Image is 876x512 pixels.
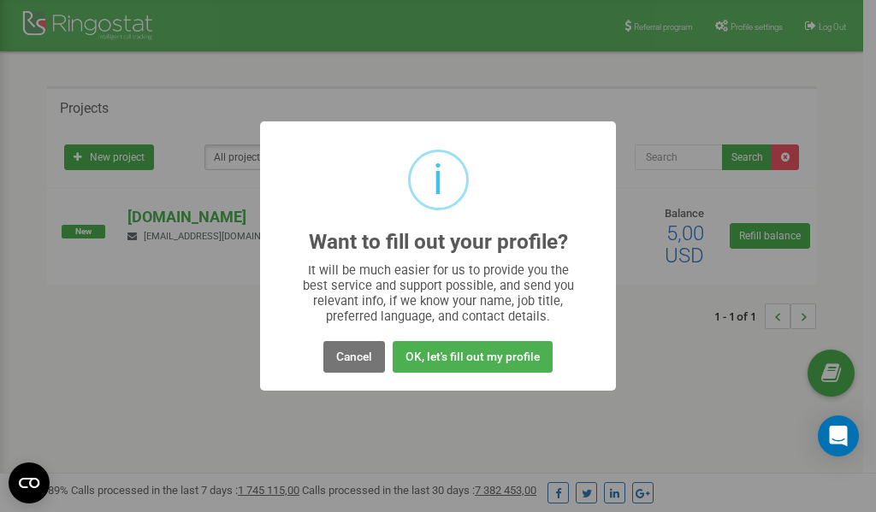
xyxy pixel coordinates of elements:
button: Cancel [323,341,385,373]
div: i [433,152,443,208]
h2: Want to fill out your profile? [309,231,568,254]
div: Open Intercom Messenger [818,415,859,456]
button: Open CMP widget [9,462,50,503]
button: OK, let's fill out my profile [393,341,553,373]
div: It will be much easier for us to provide you the best service and support possible, and send you ... [294,262,583,324]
